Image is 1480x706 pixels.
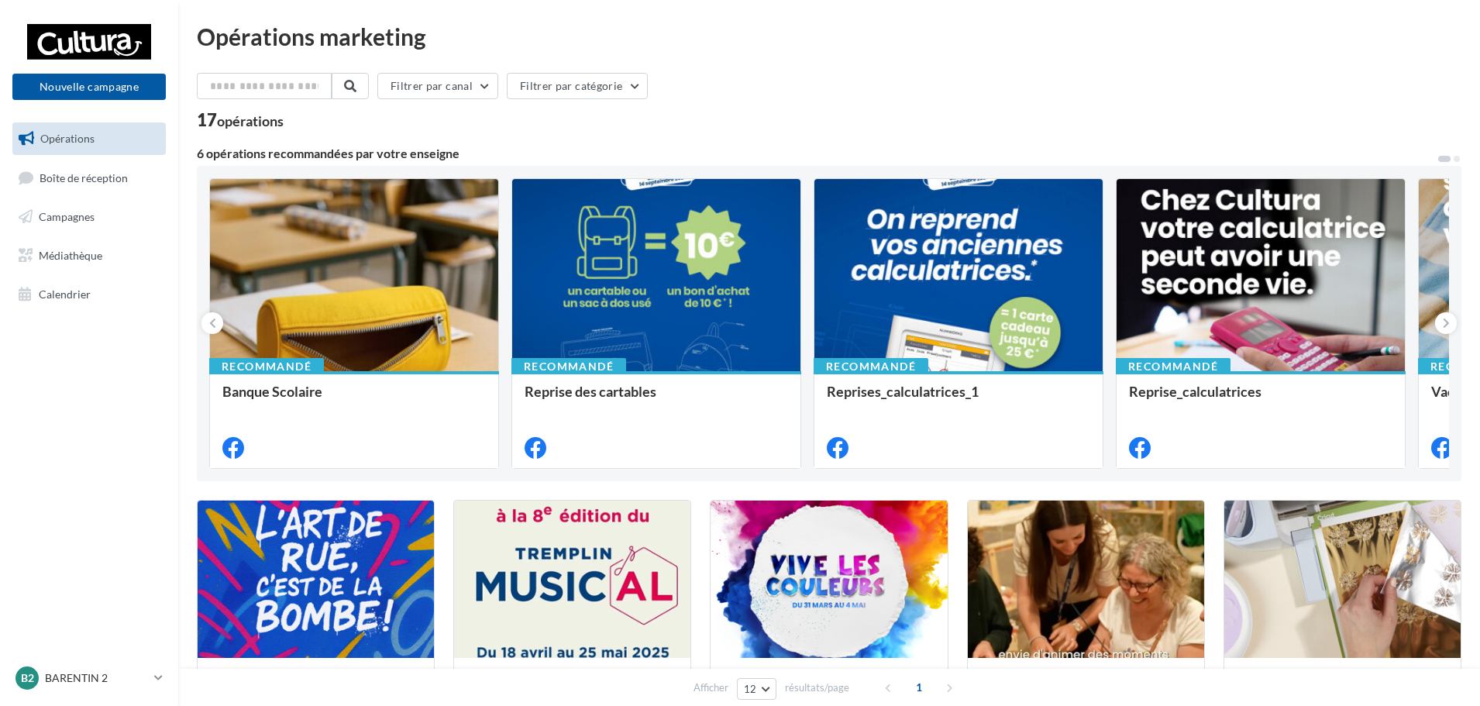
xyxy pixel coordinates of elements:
[377,73,498,99] button: Filtrer par canal
[222,383,322,400] span: Banque Scolaire
[9,122,169,155] a: Opérations
[1116,358,1230,375] div: Recommandé
[45,670,148,686] p: BARENTIN 2
[9,278,169,311] a: Calendrier
[197,112,284,129] div: 17
[40,132,95,145] span: Opérations
[197,25,1461,48] div: Opérations marketing
[197,147,1437,160] div: 6 opérations recommandées par votre enseigne
[12,74,166,100] button: Nouvelle campagne
[209,358,324,375] div: Recommandé
[744,683,757,695] span: 12
[217,114,284,128] div: opérations
[694,680,728,695] span: Afficher
[39,287,91,300] span: Calendrier
[737,678,776,700] button: 12
[9,239,169,272] a: Médiathèque
[12,663,166,693] a: B2 BARENTIN 2
[525,383,656,400] span: Reprise des cartables
[39,249,102,262] span: Médiathèque
[827,383,979,400] span: Reprises_calculatrices_1
[814,358,928,375] div: Recommandé
[907,675,931,700] span: 1
[511,358,626,375] div: Recommandé
[21,670,34,686] span: B2
[39,210,95,223] span: Campagnes
[1129,383,1261,400] span: Reprise_calculatrices
[9,201,169,233] a: Campagnes
[785,680,849,695] span: résultats/page
[9,161,169,195] a: Boîte de réception
[40,170,128,184] span: Boîte de réception
[507,73,648,99] button: Filtrer par catégorie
